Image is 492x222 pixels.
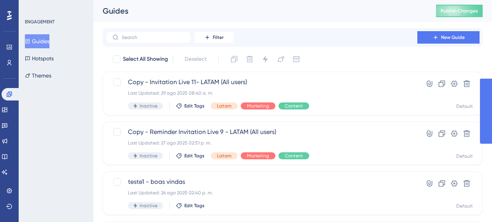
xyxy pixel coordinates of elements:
button: Publish Changes [436,5,483,17]
span: Edit Tags [184,153,205,159]
span: Edit Tags [184,103,205,109]
span: Copy - Reminder Invitation Live 9 - LATAM (All users) [128,127,395,137]
span: Inactive [140,103,158,109]
button: Edit Tags [176,153,205,159]
span: Content [285,153,303,159]
span: Edit Tags [184,203,205,209]
div: Default [456,103,473,109]
span: Select All Showing [123,55,168,64]
span: Latam [217,153,231,159]
span: teste1 - boas vindas [128,177,395,187]
span: Marketing [247,153,269,159]
span: Marketing [247,103,269,109]
button: Edit Tags [176,103,205,109]
input: Search [122,35,185,40]
button: Filter [194,31,233,44]
button: Themes [25,69,51,83]
span: Inactive [140,153,158,159]
span: Latam [217,103,231,109]
iframe: UserGuiding AI Assistant Launcher [459,191,483,215]
div: Last Updated: 29 ago 2025 08:40 a. m. [128,90,395,96]
span: Inactive [140,203,158,209]
button: Hotspots [25,51,54,65]
span: Copy - Invitation Live 11- LATAM (All users) [128,78,395,87]
button: Guides [25,34,49,48]
span: Filter [213,34,224,41]
span: New Guide [441,34,465,41]
div: ENGAGEMENT [25,19,54,25]
div: Last Updated: 26 ago 2025 02:40 p. m. [128,190,395,196]
div: Default [456,203,473,209]
span: Content [285,103,303,109]
div: Default [456,153,473,159]
div: Last Updated: 27 ago 2025 02:51 p. m. [128,140,395,146]
button: Edit Tags [176,203,205,209]
span: Deselect [185,55,207,64]
button: New Guide [417,31,480,44]
span: Publish Changes [441,8,478,14]
div: Guides [103,5,417,16]
button: Deselect [178,52,214,66]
